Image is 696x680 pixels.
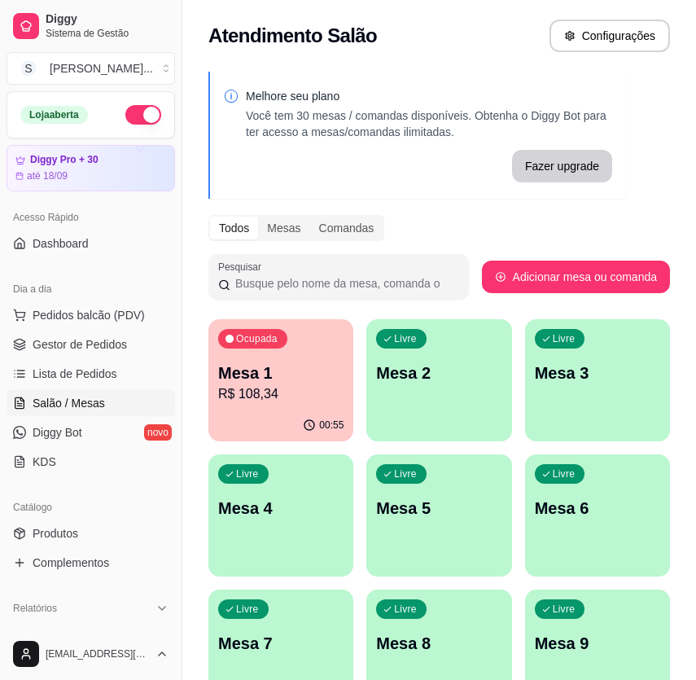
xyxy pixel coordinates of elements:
[33,336,127,353] span: Gestor de Pedidos
[33,555,109,571] span: Complementos
[30,154,98,166] article: Diggy Pro + 30
[7,494,175,520] div: Catálogo
[482,261,670,293] button: Adicionar mesa ou comanda
[125,105,161,125] button: Alterar Status
[33,626,140,643] span: Relatórios de vendas
[310,217,383,239] div: Comandas
[7,520,175,546] a: Produtos
[208,23,377,49] h2: Atendimento Salão
[218,632,344,655] p: Mesa 7
[7,302,175,328] button: Pedidos balcão (PDV)
[319,419,344,432] p: 00:55
[50,60,153,77] div: [PERSON_NAME] ...
[246,88,612,104] p: Melhore seu plano
[7,145,175,191] a: Diggy Pro + 30até 18/09
[553,332,576,345] p: Livre
[366,454,511,577] button: LivreMesa 5
[33,235,89,252] span: Dashboard
[33,454,56,470] span: KDS
[230,275,458,292] input: Pesquisar
[535,632,660,655] p: Mesa 9
[7,52,175,85] button: Select a team
[525,319,670,441] button: LivreMesa 3
[376,632,501,655] p: Mesa 8
[7,331,175,358] a: Gestor de Pedidos
[549,20,670,52] button: Configurações
[33,395,105,411] span: Salão / Mesas
[208,454,353,577] button: LivreMesa 4
[7,390,175,416] a: Salão / Mesas
[7,276,175,302] div: Dia a dia
[525,454,670,577] button: LivreMesa 6
[535,497,660,520] p: Mesa 6
[7,419,175,445] a: Diggy Botnovo
[236,332,278,345] p: Ocupada
[20,60,37,77] span: S
[33,366,117,382] span: Lista de Pedidos
[553,603,576,616] p: Livre
[394,467,417,480] p: Livre
[376,497,501,520] p: Mesa 5
[7,634,175,673] button: [EMAIL_ADDRESS][DOMAIN_NAME]
[553,467,576,480] p: Livre
[46,27,169,40] span: Sistema de Gestão
[394,332,417,345] p: Livre
[7,550,175,576] a: Complementos
[7,361,175,387] a: Lista de Pedidos
[20,106,88,124] div: Loja aberta
[46,12,169,27] span: Diggy
[394,603,417,616] p: Livre
[27,169,68,182] article: até 18/09
[208,319,353,441] button: OcupadaMesa 1R$ 108,3400:55
[535,362,660,384] p: Mesa 3
[218,260,267,274] label: Pesquisar
[7,230,175,257] a: Dashboard
[7,621,175,647] a: Relatórios de vendas
[33,307,145,323] span: Pedidos balcão (PDV)
[258,217,309,239] div: Mesas
[218,384,344,404] p: R$ 108,34
[7,204,175,230] div: Acesso Rápido
[236,467,259,480] p: Livre
[376,362,501,384] p: Mesa 2
[33,424,82,441] span: Diggy Bot
[210,217,258,239] div: Todos
[46,647,149,660] span: [EMAIL_ADDRESS][DOMAIN_NAME]
[218,497,344,520] p: Mesa 4
[33,525,78,542] span: Produtos
[7,449,175,475] a: KDS
[7,7,175,46] a: DiggySistema de Gestão
[236,603,259,616] p: Livre
[246,107,612,140] p: Você tem 30 mesas / comandas disponíveis. Obtenha o Diggy Bot para ter acesso a mesas/comandas il...
[366,319,511,441] button: LivreMesa 2
[218,362,344,384] p: Mesa 1
[13,602,57,615] span: Relatórios
[512,150,612,182] button: Fazer upgrade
